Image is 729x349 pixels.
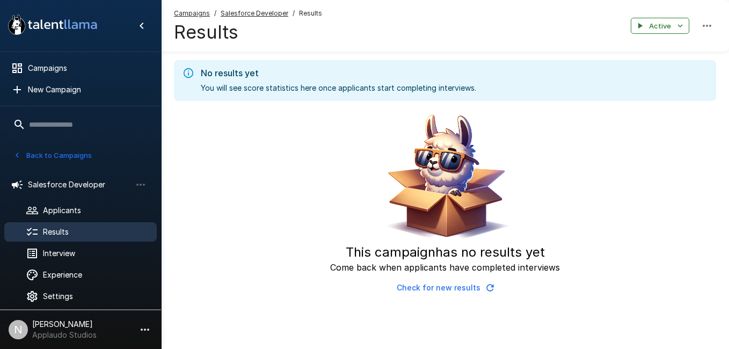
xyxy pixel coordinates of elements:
[201,63,476,98] div: You will see score statistics here once applicants start completing interviews.
[330,261,560,274] p: Come back when applicants have completed interviews
[346,244,545,261] h5: This campaign has no results yet
[201,67,476,79] div: No results yet
[293,8,295,19] span: /
[221,9,288,17] u: Salesforce Developer
[378,110,512,244] img: Animated document
[174,9,210,17] u: Campaigns
[299,8,322,19] span: Results
[174,21,322,43] h4: Results
[392,278,498,298] button: Check for new results
[631,18,689,34] button: Active
[214,8,216,19] span: /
